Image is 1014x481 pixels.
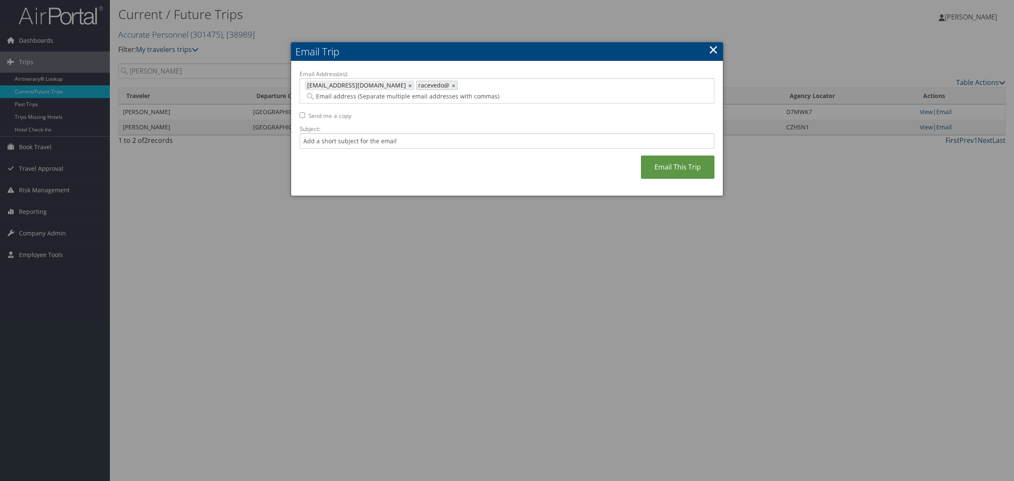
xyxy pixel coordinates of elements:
[305,81,406,90] span: [EMAIL_ADDRESS][DOMAIN_NAME]
[417,81,450,90] span: racevedo@
[709,41,718,58] a: ×
[308,112,352,120] label: Send me a copy
[300,125,714,133] label: Subject:
[408,81,414,90] a: ×
[305,92,575,101] input: Email address (Separate multiple email addresses with commas)
[300,70,714,78] label: Email Address(es):
[452,81,457,90] a: ×
[300,133,714,149] input: Add a short subject for the email
[291,42,723,61] h2: Email Trip
[641,156,714,179] a: Email This Trip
